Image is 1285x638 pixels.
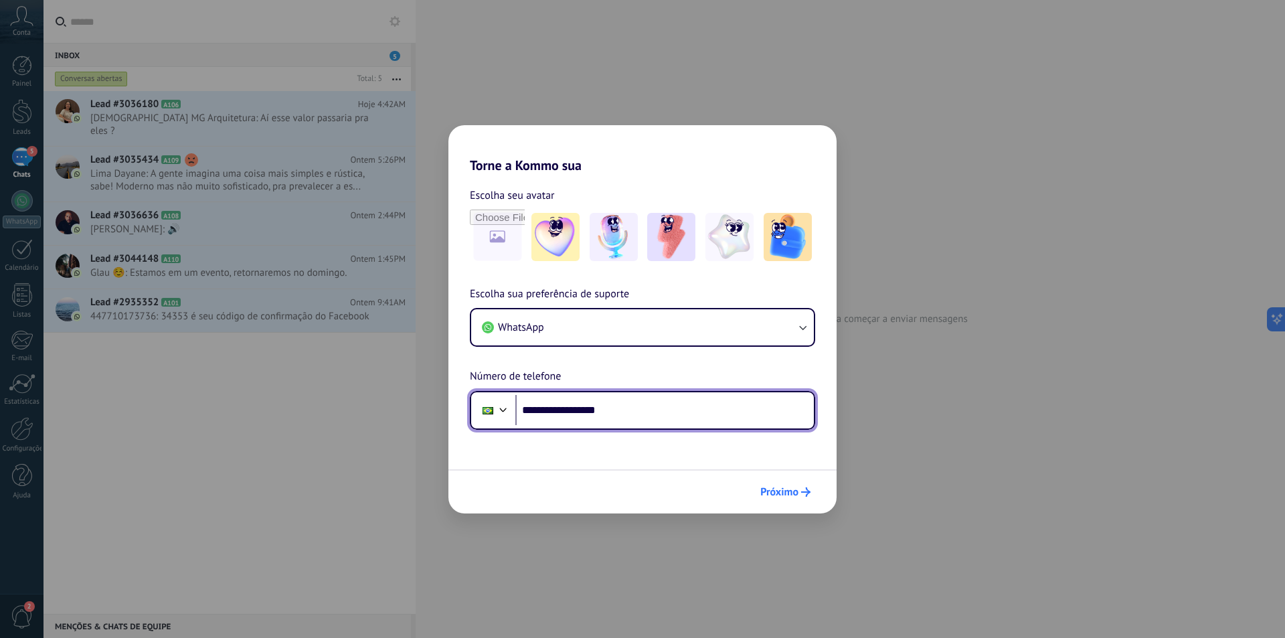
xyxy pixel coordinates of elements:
span: Próximo [760,487,798,497]
span: Número de telefone [470,368,561,386]
img: -3.jpeg [647,213,695,261]
span: Escolha sua preferência de suporte [470,286,629,303]
img: -1.jpeg [531,213,580,261]
img: -2.jpeg [590,213,638,261]
h2: Torne a Kommo sua [448,125,837,173]
button: Próximo [754,481,817,503]
img: -5.jpeg [764,213,812,261]
img: -4.jpeg [705,213,754,261]
span: Escolha seu avatar [470,187,555,204]
button: WhatsApp [471,309,814,345]
div: Brazil: + 55 [475,396,501,424]
span: WhatsApp [498,321,544,334]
